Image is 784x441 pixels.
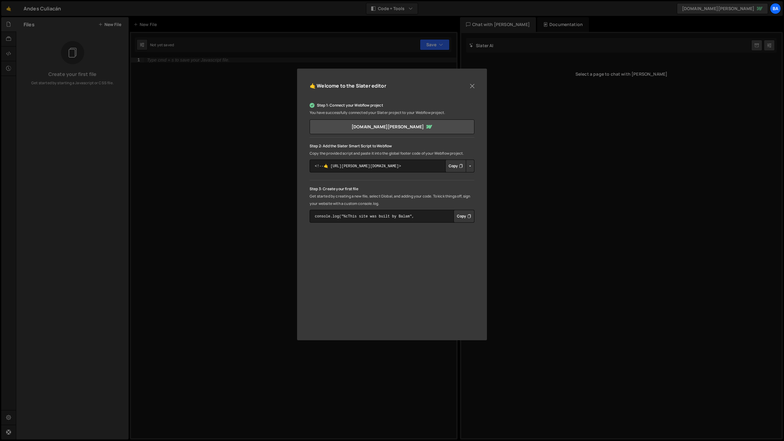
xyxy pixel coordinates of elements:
button: Copy [445,160,466,172]
p: Step 3: Create your first file [310,185,474,193]
button: Close [468,81,477,91]
p: Step 1: Connect your Webflow project [310,102,474,109]
h5: 🤙 Welcome to the Slater editor [310,81,386,91]
a: [DOMAIN_NAME][PERSON_NAME] [310,119,474,134]
iframe: YouTube video player [310,236,474,329]
div: Button group with nested dropdown [445,160,474,172]
textarea: console.log("%cThis site was built by Balam", "background:blue;color:#fff;padding: 8px;"); [310,210,474,223]
textarea: <!--🤙 [URL][PERSON_NAME][DOMAIN_NAME]> <script>document.addEventListener("DOMContentLoaded", func... [310,160,474,172]
p: Get started by creating a new file, select Global, and adding your code. To kick things off, sign... [310,193,474,207]
p: Copy the provided script and paste it into the global footer code of your Webflow project. [310,150,474,157]
div: Button group with nested dropdown [454,210,474,223]
a: Ba [770,3,781,14]
p: You have successfully connected your Slater project to your Webflow project. [310,109,474,116]
p: Step 2: Add the Slater Smart Script to Webflow [310,142,474,150]
button: Copy [454,210,474,223]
